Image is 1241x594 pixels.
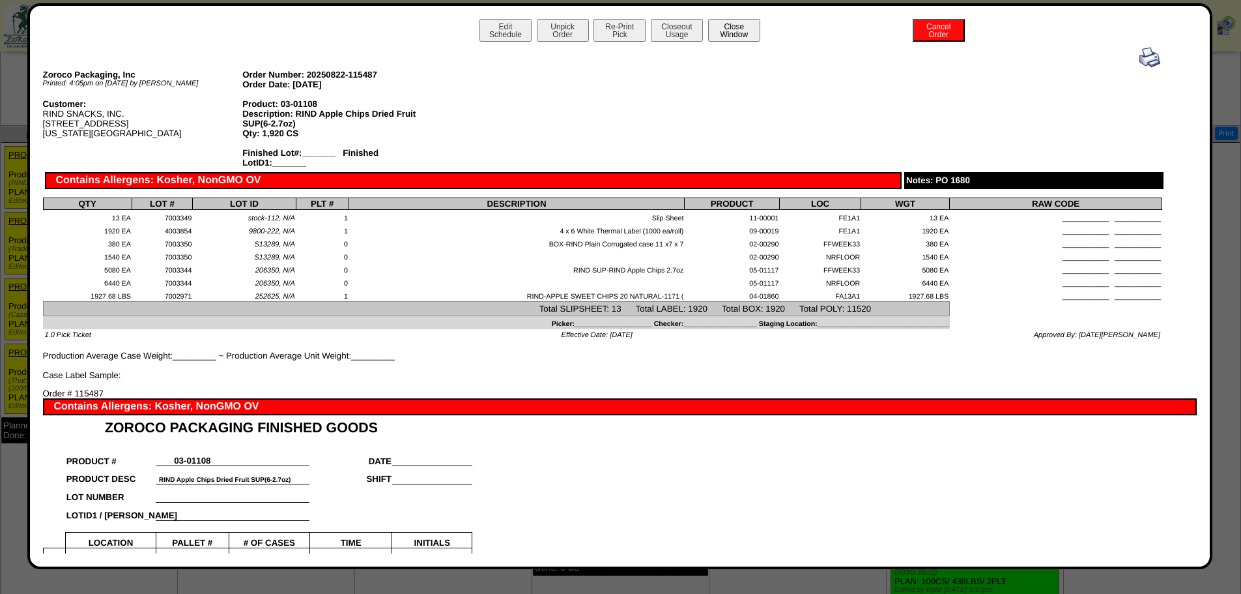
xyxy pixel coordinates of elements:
[132,236,193,249] td: 7003350
[349,210,684,223] td: Slip Sheet
[685,288,780,301] td: 04-01860
[296,275,349,288] td: 0
[132,288,193,301] td: 7002971
[780,262,861,275] td: FFWEEK33
[43,210,132,223] td: 13 EA
[242,80,442,89] div: Order Date: [DATE]
[66,484,156,502] td: LOT NUMBER
[156,448,229,466] td: 03-01108
[255,280,295,288] span: 206350, N/A
[950,249,1162,262] td: ____________ ____________
[132,223,193,236] td: 4003854
[780,198,861,210] th: LOC
[685,236,780,249] td: 02-00290
[780,236,861,249] td: FFWEEK33
[43,249,132,262] td: 1540 EA
[43,398,1197,415] div: Contains Allergens: Kosher, NonGMO OV
[242,128,442,138] div: Qty: 1,920 CS
[248,215,295,222] span: stock-112, N/A
[904,172,1163,189] div: Notes: PO 1680
[296,210,349,223] td: 1
[43,288,132,301] td: 1927.68 LBS
[685,262,780,275] td: 05-01117
[685,223,780,236] td: 09-00019
[349,288,684,301] td: RIND-APPLE SWEET CHIPS 20 NATURAL-1171 (
[861,210,949,223] td: 13 EA
[861,288,949,301] td: 1927.68 LBS
[685,198,780,210] th: PRODUCT
[43,236,132,249] td: 380 EA
[861,236,949,249] td: 380 EA
[780,249,861,262] td: NRFLOOR
[193,198,296,210] th: LOT ID
[780,210,861,223] td: FE1A1
[66,466,156,484] td: PRODUCT DESC
[950,223,1162,236] td: ____________ ____________
[43,99,243,109] div: Customer:
[392,532,472,548] td: INITIALS
[1139,47,1160,68] img: print.gif
[950,288,1162,301] td: ____________ ____________
[780,288,861,301] td: FA13A1
[349,223,684,236] td: 4 x 6 White Thermal Label (1000 ea/roll)
[950,198,1162,210] th: RAW CODE
[349,198,684,210] th: DESCRIPTION
[708,19,760,42] button: CloseWindow
[707,29,762,39] a: CloseWindow
[132,275,193,288] td: 7003344
[562,331,633,339] span: Effective Date: [DATE]
[861,249,949,262] td: 1540 EA
[950,275,1162,288] td: ____________ ____________
[780,275,861,288] td: NRFLOOR
[861,223,949,236] td: 1920 EA
[349,262,684,275] td: RIND SUP-RIND Apple Chips 2.7oz
[913,19,965,42] button: CancelOrder
[349,236,684,249] td: BOX-RIND Plain Corrugated case 11 x7 x 7
[861,262,949,275] td: 5080 EA
[43,70,243,80] div: Zoroco Packaging, Inc
[156,532,229,548] td: PALLET #
[861,275,949,288] td: 6440 EA
[132,198,193,210] th: LOT #
[950,236,1162,249] td: ____________ ____________
[43,99,243,138] div: RIND SNACKS, INC. [STREET_ADDRESS] [US_STATE][GEOGRAPHIC_DATA]
[66,502,156,520] td: LOTID1 / [PERSON_NAME]
[296,249,349,262] td: 0
[685,210,780,223] td: 11-00001
[43,302,950,316] td: Total SLIPSHEET: 13 Total LABEL: 1920 Total BOX: 1920 Total POLY: 11520
[309,448,392,466] td: DATE
[45,331,91,339] span: 1.0 Pick Ticket
[242,109,442,128] div: Description: RIND Apple Chips Dried Fruit SUP(6-2.7oz)
[242,99,442,109] div: Product: 03-01108
[651,19,703,42] button: CloseoutUsage
[43,262,132,275] td: 5080 EA
[66,448,156,466] td: PRODUCT #
[1034,331,1160,339] span: Approved By: [DATE][PERSON_NAME]
[254,254,294,261] span: S13289, N/A
[43,316,950,329] td: Picker:____________________ Checker:___________________ Staging Location:________________________...
[132,249,193,262] td: 7003350
[780,223,861,236] td: FE1A1
[296,223,349,236] td: 1
[593,19,646,42] button: Re-PrintPick
[254,241,294,248] span: S13289, N/A
[43,223,132,236] td: 1920 EA
[309,466,392,484] td: SHIFT
[309,532,392,548] td: TIME
[249,228,295,235] span: 9800-222, N/A
[43,548,66,563] td: 1
[43,275,132,288] td: 6440 EA
[685,275,780,288] td: 05-01117
[132,262,193,275] td: 7003344
[296,198,349,210] th: PLT #
[242,70,442,80] div: Order Number: 20250822-115487
[66,532,156,548] td: LOCATION
[861,198,949,210] th: WGT
[66,415,472,436] td: ZOROCO PACKAGING FINISHED GOODS
[950,262,1162,275] td: ____________ ____________
[43,80,243,87] div: Printed: 4:05pm on [DATE] by [PERSON_NAME]
[229,532,309,548] td: # OF CASES
[43,47,1162,380] div: Production Average Case Weight:_________ ~ Production Average Unit Weight:_________ Case Label Sa...
[255,293,295,301] span: 252625, N/A
[296,288,349,301] td: 1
